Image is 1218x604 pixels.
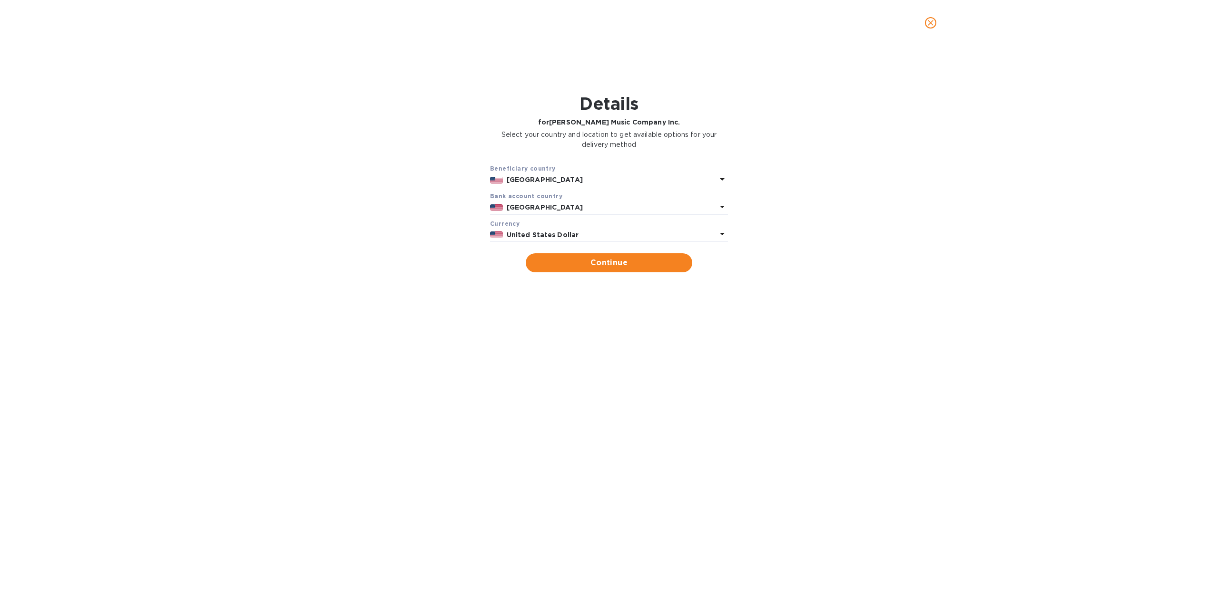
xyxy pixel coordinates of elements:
[507,203,583,211] b: [GEOGRAPHIC_DATA]
[490,94,728,114] h1: Details
[490,165,556,172] b: Beneficiary country
[490,192,562,200] b: Bank account cоuntry
[490,204,503,211] img: US
[526,253,692,272] button: Continue
[507,176,583,183] b: [GEOGRAPHIC_DATA]
[490,231,503,238] img: USD
[538,118,680,126] b: for [PERSON_NAME] Music Company Inc.
[490,220,520,227] b: Currency
[490,177,503,183] img: US
[507,231,579,239] b: United States Dollar
[490,130,728,150] p: Select your country and location to get available options for your delivery method
[533,257,685,268] span: Continue
[919,11,942,34] button: close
